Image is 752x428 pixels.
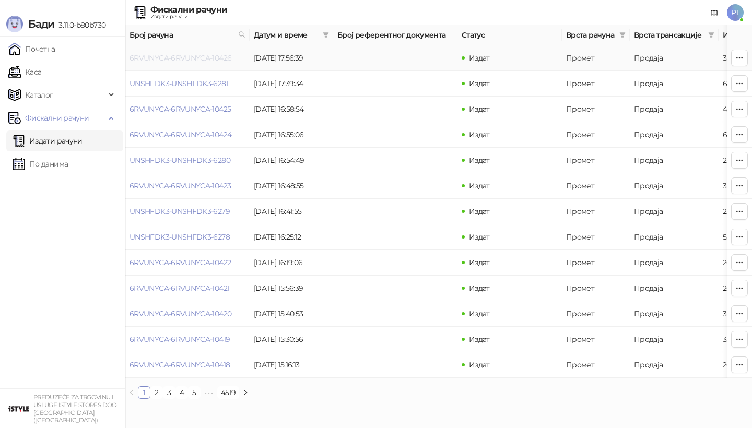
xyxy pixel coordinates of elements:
td: Промет [562,148,630,173]
td: Продаја [630,173,719,199]
td: 6RVUNYCA-6RVUNYCA-10425 [125,97,250,122]
span: filter [323,32,329,38]
a: UNSHFDK3-UNSHFDK3-6280 [130,156,230,165]
td: [DATE] 16:25:12 [250,224,333,250]
a: UNSHFDK3-UNSHFDK3-6281 [130,79,228,88]
span: Датум и време [254,29,319,41]
th: Врста трансакције [630,25,719,45]
span: filter [321,27,331,43]
td: Промет [562,45,630,71]
td: [DATE] 17:56:39 [250,45,333,71]
span: right [242,389,249,396]
span: ••• [201,386,217,399]
a: 6RVUNYCA-6RVUNYCA-10425 [130,104,231,114]
span: filter [619,32,626,38]
li: 2 [150,386,163,399]
td: UNSHFDK3-UNSHFDK3-6280 [125,148,250,173]
td: 6RVUNYCA-6RVUNYCA-10423 [125,173,250,199]
a: UNSHFDK3-UNSHFDK3-6279 [130,207,230,216]
td: [DATE] 15:30:56 [250,327,333,352]
th: Статус [457,25,562,45]
li: 5 [188,386,201,399]
td: [DATE] 16:41:55 [250,199,333,224]
a: 6RVUNYCA-6RVUNYCA-10423 [130,181,231,191]
div: Издати рачуни [150,14,227,19]
td: [DATE] 15:16:13 [250,352,333,378]
td: UNSHFDK3-UNSHFDK3-6279 [125,199,250,224]
span: Издат [469,156,490,165]
td: Промет [562,276,630,301]
a: 4 [176,387,187,398]
td: Продаја [630,199,719,224]
td: [DATE] 16:54:49 [250,148,333,173]
td: 6RVUNYCA-6RVUNYCA-10426 [125,45,250,71]
span: Врста трансакције [634,29,704,41]
a: Почетна [8,39,55,60]
li: 4 [175,386,188,399]
li: Следећих 5 Страна [201,386,217,399]
span: Издат [469,283,490,293]
span: Каталог [25,85,53,105]
span: Издат [469,53,490,63]
th: Број референтног документа [333,25,457,45]
td: 6RVUNYCA-6RVUNYCA-10418 [125,352,250,378]
a: Документација [706,4,723,21]
span: Издат [469,360,490,370]
li: Претходна страна [125,386,138,399]
td: Продаја [630,224,719,250]
td: 6RVUNYCA-6RVUNYCA-10424 [125,122,250,148]
td: Промет [562,97,630,122]
a: 6RVUNYCA-6RVUNYCA-10419 [130,335,230,344]
td: [DATE] 16:55:06 [250,122,333,148]
td: Промет [562,71,630,97]
th: Број рачуна [125,25,250,45]
li: 1 [138,386,150,399]
a: 4519 [218,387,239,398]
li: 3 [163,386,175,399]
td: Продаја [630,276,719,301]
a: 6RVUNYCA-6RVUNYCA-10420 [130,309,231,318]
a: 2 [151,387,162,398]
td: Продаја [630,148,719,173]
td: [DATE] 17:39:34 [250,71,333,97]
span: Фискални рачуни [25,108,89,128]
td: UNSHFDK3-UNSHFDK3-6278 [125,224,250,250]
td: [DATE] 16:58:54 [250,97,333,122]
a: По данима [13,153,68,174]
a: 6RVUNYCA-6RVUNYCA-10418 [130,360,230,370]
a: UNSHFDK3-UNSHFDK3-6278 [130,232,230,242]
td: [DATE] 15:40:53 [250,301,333,327]
a: Издати рачуни [13,130,83,151]
small: PREDUZEĆE ZA TRGOVINU I USLUGE ISTYLE STORES DOO [GEOGRAPHIC_DATA] ([GEOGRAPHIC_DATA]) [33,394,117,424]
button: left [125,386,138,399]
td: Продаја [630,45,719,71]
span: Издат [469,181,490,191]
a: 6RVUNYCA-6RVUNYCA-10424 [130,130,231,139]
td: 6RVUNYCA-6RVUNYCA-10419 [125,327,250,352]
span: Врста рачуна [566,29,615,41]
span: Издат [469,207,490,216]
span: 3.11.0-b80b730 [54,20,105,30]
td: Промет [562,173,630,199]
td: Продаја [630,301,719,327]
span: Издат [469,232,490,242]
td: UNSHFDK3-UNSHFDK3-6281 [125,71,250,97]
td: Промет [562,301,630,327]
td: [DATE] 15:56:39 [250,276,333,301]
span: Издат [469,335,490,344]
td: Продаја [630,97,719,122]
a: 6RVUNYCA-6RVUNYCA-10421 [130,283,229,293]
td: Промет [562,224,630,250]
span: Број рачуна [130,29,234,41]
a: 1 [138,387,150,398]
img: 64x64-companyLogo-77b92cf4-9946-4f36-9751-bf7bb5fd2c7d.png [8,398,29,419]
div: Фискални рачуни [150,6,227,14]
a: Каса [8,62,41,82]
span: Бади [28,18,54,30]
th: Врста рачуна [562,25,630,45]
td: Промет [562,327,630,352]
button: right [239,386,252,399]
a: 6RVUNYCA-6RVUNYCA-10426 [130,53,231,63]
td: 6RVUNYCA-6RVUNYCA-10421 [125,276,250,301]
span: Издат [469,130,490,139]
